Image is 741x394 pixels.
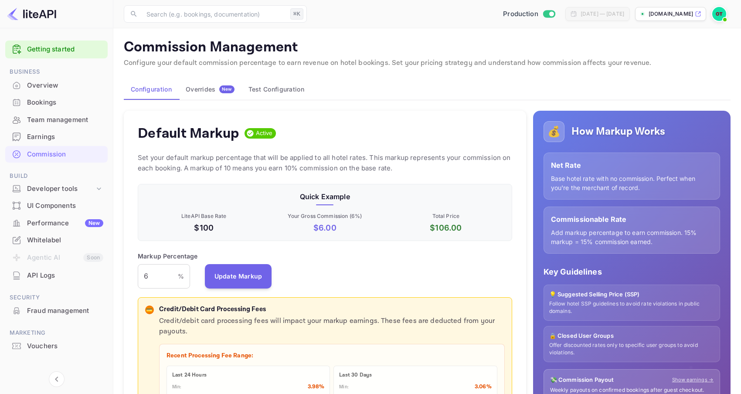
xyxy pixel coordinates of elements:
[7,7,56,21] img: LiteAPI logo
[339,384,349,391] p: Min:
[5,94,108,110] a: Bookings
[5,197,108,214] div: UI Components
[27,149,103,160] div: Commission
[551,228,713,246] p: Add markup percentage to earn commission. 15% markup = 15% commission earned.
[124,39,731,56] p: Commission Management
[159,305,505,315] p: Credit/Debit Card Processing Fees
[5,67,108,77] span: Business
[138,251,198,261] p: Markup Percentage
[146,306,153,314] p: 💳
[266,222,384,234] p: $ 6.00
[503,9,538,19] span: Production
[551,174,713,192] p: Base hotel rate with no commission. Perfect when you're the merchant of record.
[672,376,714,384] a: Show earnings →
[5,293,108,302] span: Security
[27,44,103,54] a: Getting started
[5,232,108,248] a: Whitelabel
[290,8,303,20] div: ⌘K
[5,338,108,354] a: Vouchers
[186,85,235,93] div: Overrides
[27,98,103,108] div: Bookings
[124,79,179,100] button: Configuration
[308,383,325,391] p: 3.98 %
[219,86,235,92] span: New
[49,371,65,387] button: Collapse navigation
[5,77,108,94] div: Overview
[549,332,714,340] p: 🔒 Closed User Groups
[339,371,491,379] p: Last 30 Days
[712,7,726,21] img: Oussama Tali
[5,94,108,111] div: Bookings
[27,341,103,351] div: Vouchers
[5,267,108,283] a: API Logs
[500,9,558,19] div: Switch to Sandbox mode
[178,272,184,281] p: %
[549,290,714,299] p: 💡 Suggested Selling Price (SSP)
[387,212,505,220] p: Total Price
[5,197,108,214] a: UI Components
[5,77,108,93] a: Overview
[172,371,324,379] p: Last 24 Hours
[5,129,108,145] a: Earnings
[5,215,108,231] a: PerformanceNew
[544,266,720,278] p: Key Guidelines
[5,232,108,249] div: Whitelabel
[549,342,714,357] p: Offer discounted rates only to specific user groups to avoid violations.
[5,129,108,146] div: Earnings
[205,264,272,289] button: Update Markup
[551,160,713,170] p: Net Rate
[27,201,103,211] div: UI Components
[5,328,108,338] span: Marketing
[266,212,384,220] p: Your Gross Commission ( 6 %)
[5,171,108,181] span: Build
[252,129,276,138] span: Active
[5,302,108,319] a: Fraud management
[159,316,505,337] p: Credit/debit card processing fees will impact your markup earnings. These fees are deducted from ...
[581,10,624,18] div: [DATE] — [DATE]
[5,112,108,129] div: Team management
[475,383,492,391] p: 3.06 %
[138,264,178,289] input: 0
[27,235,103,245] div: Whitelabel
[5,267,108,284] div: API Logs
[27,132,103,142] div: Earnings
[27,306,103,316] div: Fraud management
[145,191,505,202] p: Quick Example
[5,146,108,162] a: Commission
[571,125,665,139] h5: How Markup Works
[551,214,713,224] p: Commissionable Rate
[167,351,497,360] p: Recent Processing Fee Range:
[5,41,108,58] div: Getting started
[241,79,311,100] button: Test Configuration
[138,153,512,173] p: Set your default markup percentage that will be applied to all hotel rates. This markup represent...
[549,300,714,315] p: Follow hotel SSP guidelines to avoid rate violations in public domains.
[145,222,263,234] p: $100
[172,384,182,391] p: Min:
[550,387,714,394] p: Weekly payouts on confirmed bookings after guest checkout.
[5,181,108,197] div: Developer tools
[27,271,103,281] div: API Logs
[138,125,239,142] h4: Default Markup
[5,302,108,319] div: Fraud management
[5,215,108,232] div: PerformanceNew
[550,376,614,384] p: 💸 Commission Payout
[27,115,103,125] div: Team management
[27,184,95,194] div: Developer tools
[145,212,263,220] p: LiteAPI Base Rate
[387,222,505,234] p: $ 106.00
[85,219,103,227] div: New
[27,218,103,228] div: Performance
[649,10,693,18] p: [DOMAIN_NAME]
[547,124,561,139] p: 💰
[141,5,287,23] input: Search (e.g. bookings, documentation)
[5,112,108,128] a: Team management
[5,338,108,355] div: Vouchers
[124,58,731,68] p: Configure your default commission percentage to earn revenue on hotel bookings. Set your pricing ...
[27,81,103,91] div: Overview
[5,146,108,163] div: Commission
